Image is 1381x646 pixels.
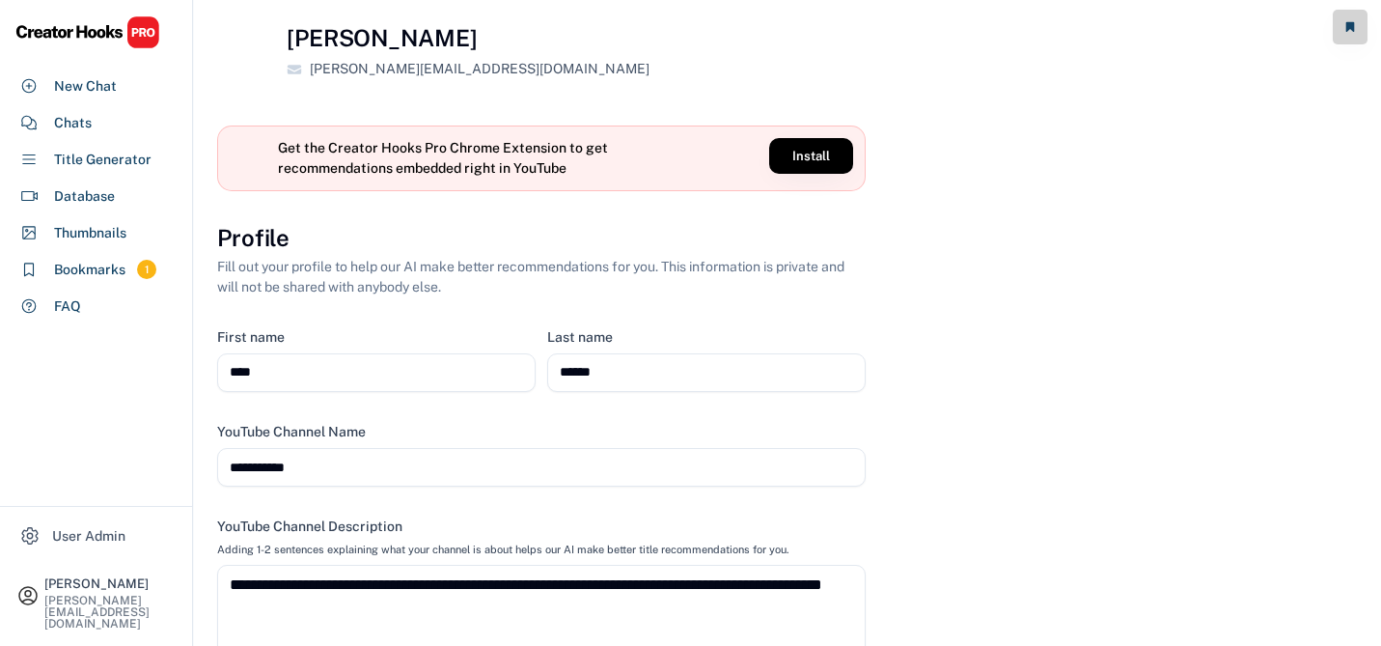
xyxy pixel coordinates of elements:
div: [PERSON_NAME][EMAIL_ADDRESS][DOMAIN_NAME] [310,59,649,79]
div: 1 [137,262,156,278]
h3: Profile [217,222,290,255]
div: Get the Creator Hooks Pro Chrome Extension to get recommendations embedded right in YouTube [278,138,616,179]
div: YouTube Channel Description [217,518,402,535]
div: [PERSON_NAME][EMAIL_ADDRESS][DOMAIN_NAME] [44,595,176,630]
h4: [PERSON_NAME] [287,23,477,53]
div: Thumbnails [54,223,126,243]
img: yH5BAEAAAAALAAAAAABAAEAAAIBRAA7 [230,145,268,172]
div: Title Generator [54,150,152,170]
div: Bookmarks [54,260,125,280]
div: Fill out your profile to help our AI make better recommendations for you. This information is pri... [217,257,866,297]
img: CHPRO%20Logo.svg [15,15,160,49]
div: Chats [54,113,92,133]
div: FAQ [54,296,81,317]
div: New Chat [54,76,117,97]
div: Last name [547,328,613,346]
div: YouTube Channel Name [217,423,366,440]
img: yH5BAEAAAAALAAAAAABAAEAAAIBRAA7 [217,23,271,77]
div: Adding 1-2 sentences explaining what your channel is about helps our AI make better title recomme... [217,543,788,556]
button: Install [769,138,853,174]
div: [PERSON_NAME] [44,577,176,590]
div: First name [217,328,285,346]
div: User Admin [52,526,125,547]
div: Database [54,186,115,207]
